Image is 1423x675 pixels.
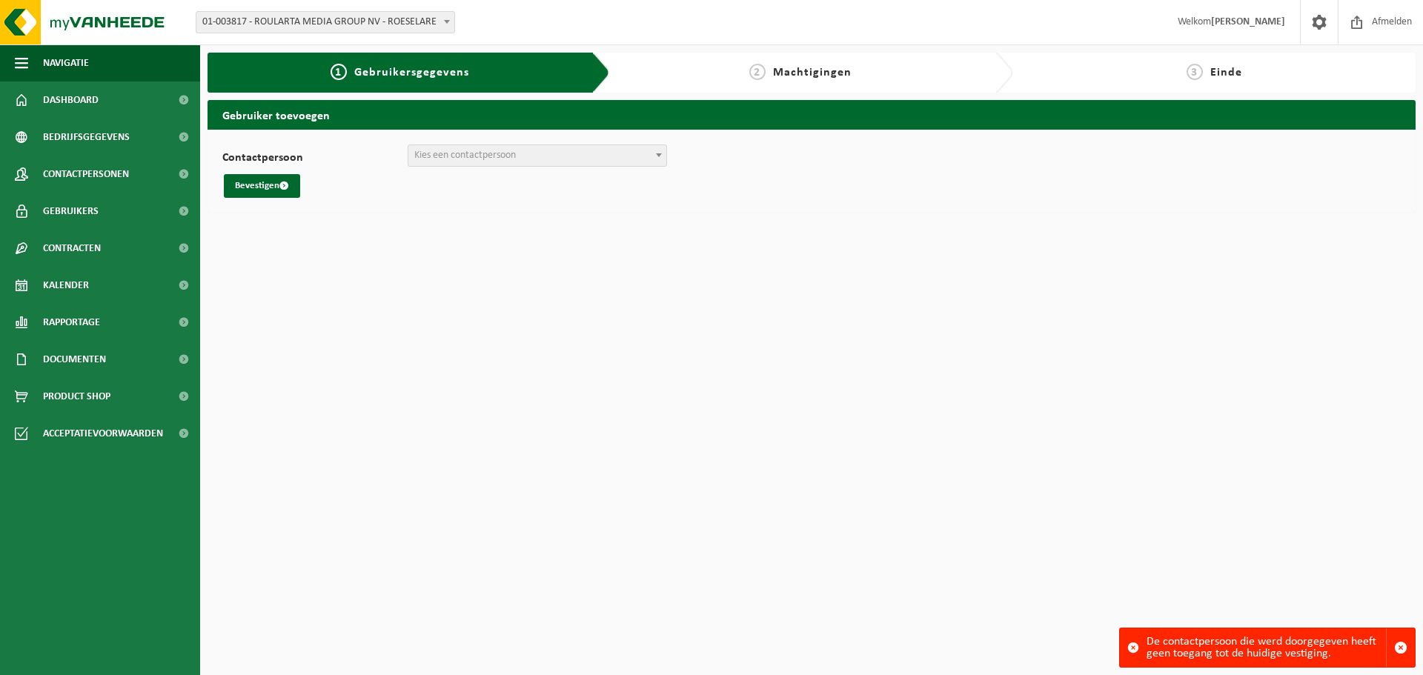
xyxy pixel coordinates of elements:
span: Documenten [43,341,106,378]
button: Bevestigen [224,174,300,198]
strong: [PERSON_NAME] [1211,16,1285,27]
span: Machtigingen [773,67,852,79]
span: Kalender [43,267,89,304]
span: Rapportage [43,304,100,341]
span: Kies een contactpersoon [414,150,516,161]
span: Einde [1210,67,1242,79]
label: Contactpersoon [222,152,408,167]
span: Bedrijfsgegevens [43,119,130,156]
span: Contracten [43,230,101,267]
span: Dashboard [43,82,99,119]
span: Product Shop [43,378,110,415]
span: Gebruikers [43,193,99,230]
span: 3 [1187,64,1203,80]
span: Navigatie [43,44,89,82]
div: De contactpersoon die werd doorgegeven heeft geen toegang tot de huidige vestiging. [1147,628,1386,667]
span: 01-003817 - ROULARTA MEDIA GROUP NV - ROESELARE [196,11,455,33]
span: 1 [331,64,347,80]
span: 01-003817 - ROULARTA MEDIA GROUP NV - ROESELARE [196,12,454,33]
span: Acceptatievoorwaarden [43,415,163,452]
span: Contactpersonen [43,156,129,193]
span: 2 [749,64,766,80]
h2: Gebruiker toevoegen [208,100,1416,129]
span: Gebruikersgegevens [354,67,469,79]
